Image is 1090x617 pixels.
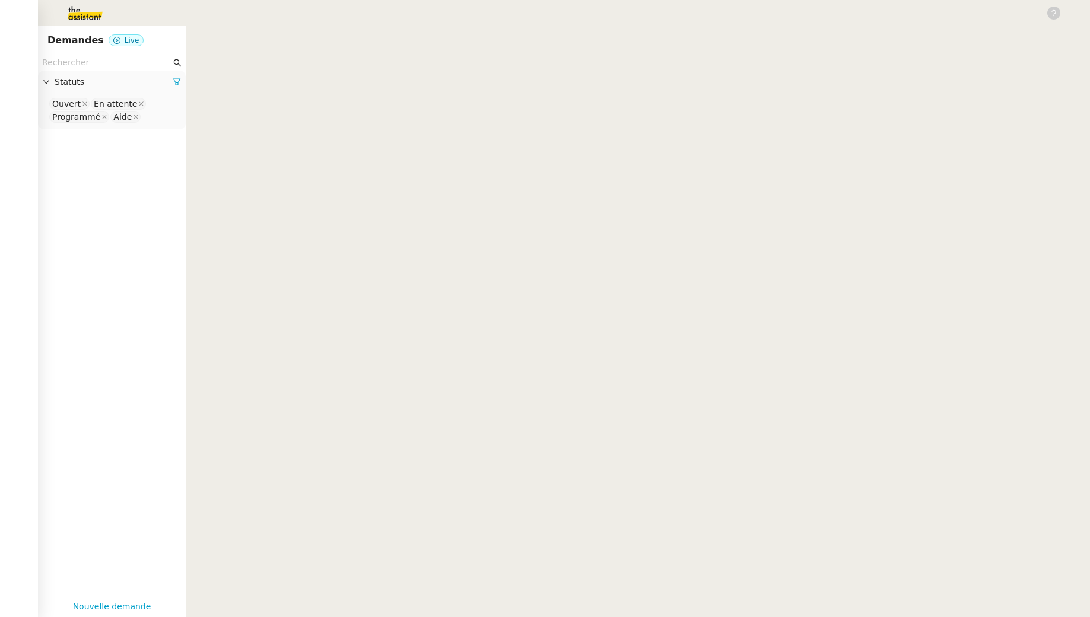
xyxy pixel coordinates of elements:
div: Programmé [52,112,100,122]
nz-select-item: Programmé [49,111,109,123]
span: Statuts [55,75,173,89]
div: Ouvert [52,98,81,109]
div: Statuts [38,71,186,94]
a: Nouvelle demande [73,600,151,613]
span: Live [125,36,139,44]
nz-select-item: En attente [91,98,146,110]
input: Rechercher [42,56,171,69]
nz-select-item: Ouvert [49,98,90,110]
div: En attente [94,98,137,109]
nz-select-item: Aide [110,111,141,123]
div: Aide [113,112,132,122]
nz-page-header-title: Demandes [47,32,104,49]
